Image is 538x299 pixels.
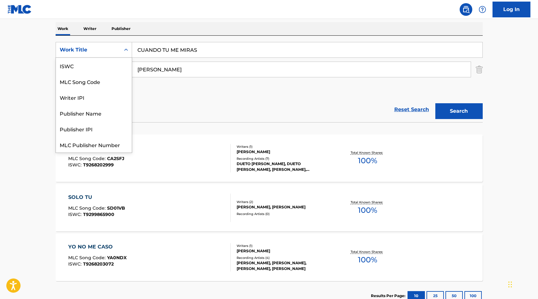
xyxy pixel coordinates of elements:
[493,2,530,17] a: Log In
[56,105,132,121] div: Publisher Name
[56,22,70,35] p: Work
[462,6,470,13] img: search
[435,103,483,119] button: Search
[237,204,332,210] div: [PERSON_NAME], [PERSON_NAME]
[68,194,125,201] div: SOLO TU
[68,243,127,251] div: YO NO ME CASO
[56,137,132,152] div: MLC Publisher Number
[506,269,538,299] div: Widget de chat
[351,150,384,155] p: Total Known Shares:
[391,103,432,117] a: Reset Search
[107,255,127,260] span: YA0NDX
[476,3,489,16] div: Help
[56,234,483,281] a: YO NO ME CASOMLC Song Code:YA0NDXISWC:T9268203072Writers (1)[PERSON_NAME]Recording Artists (4)[PE...
[56,42,483,122] form: Search Form
[83,212,114,217] span: T9299865900
[237,255,332,260] div: Recording Artists ( 4 )
[107,205,125,211] span: SD01VB
[83,261,114,267] span: T9268203072
[237,260,332,272] div: [PERSON_NAME], [PERSON_NAME], [PERSON_NAME], [PERSON_NAME]
[68,205,107,211] span: MLC Song Code :
[351,249,384,254] p: Total Known Shares:
[476,62,483,77] img: Delete Criterion
[237,149,332,155] div: [PERSON_NAME]
[110,22,132,35] p: Publisher
[56,184,483,231] a: SOLO TUMLC Song Code:SD01VBISWC:T9299865900Writers (2)[PERSON_NAME], [PERSON_NAME]Recording Artis...
[8,5,32,14] img: MLC Logo
[56,74,132,89] div: MLC Song Code
[68,156,107,161] span: MLC Song Code :
[237,248,332,254] div: [PERSON_NAME]
[358,155,377,166] span: 100 %
[460,3,472,16] a: Public Search
[237,156,332,161] div: Recording Artists ( 7 )
[68,212,83,217] span: ISWC :
[237,200,332,204] div: Writers ( 2 )
[508,275,512,294] div: Arrastrar
[107,156,124,161] span: CA2SFJ
[358,205,377,216] span: 100 %
[82,22,98,35] p: Writer
[68,255,107,260] span: MLC Song Code :
[60,46,117,54] div: Work Title
[56,135,483,182] a: CUANDO TU ME MIRASMLC Song Code:CA2SFJISWC:T9268202999Writers (1)[PERSON_NAME]Recording Artists (...
[237,144,332,149] div: Writers ( 1 )
[506,269,538,299] iframe: Chat Widget
[237,212,332,216] div: Recording Artists ( 0 )
[56,89,132,105] div: Writer IPI
[83,162,114,168] span: T9268202999
[479,6,486,13] img: help
[56,58,132,74] div: ISWC
[237,161,332,172] div: DUETO [PERSON_NAME], DUETO [PERSON_NAME], [PERSON_NAME], [PERSON_NAME], DUETO [PERSON_NAME]
[68,261,83,267] span: ISWC :
[68,162,83,168] span: ISWC :
[237,243,332,248] div: Writers ( 1 )
[371,293,407,299] p: Results Per Page:
[351,200,384,205] p: Total Known Shares:
[56,121,132,137] div: Publisher IPI
[358,254,377,266] span: 100 %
